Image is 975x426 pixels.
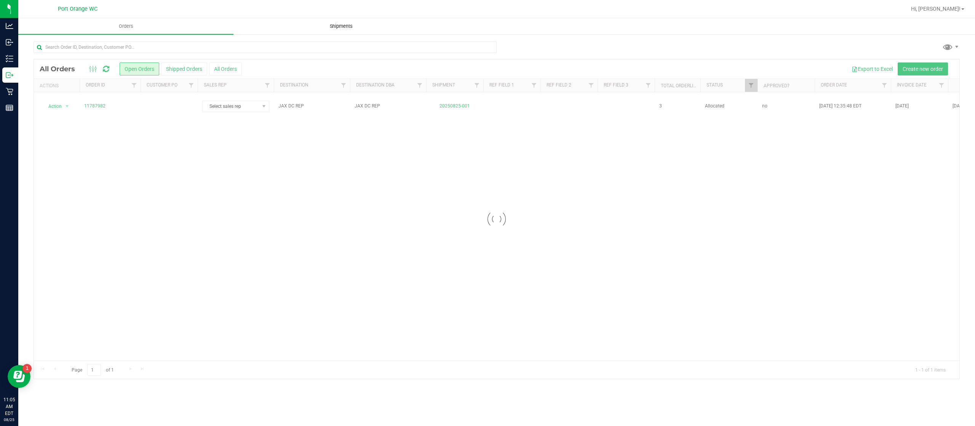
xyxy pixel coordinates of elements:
span: Hi, [PERSON_NAME]! [911,6,961,12]
a: Orders [18,18,233,34]
inline-svg: Inbound [6,38,13,46]
inline-svg: Retail [6,88,13,95]
input: Search Order ID, Destination, Customer PO... [34,42,497,53]
span: Shipments [320,23,363,30]
inline-svg: Outbound [6,71,13,79]
p: 08/25 [3,417,15,423]
inline-svg: Analytics [6,22,13,30]
iframe: Resource center unread badge [22,364,32,373]
inline-svg: Reports [6,104,13,112]
span: Orders [109,23,144,30]
span: Port Orange WC [58,6,97,12]
a: Shipments [233,18,449,34]
inline-svg: Inventory [6,55,13,62]
p: 11:05 AM EDT [3,396,15,417]
iframe: Resource center [8,365,30,388]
